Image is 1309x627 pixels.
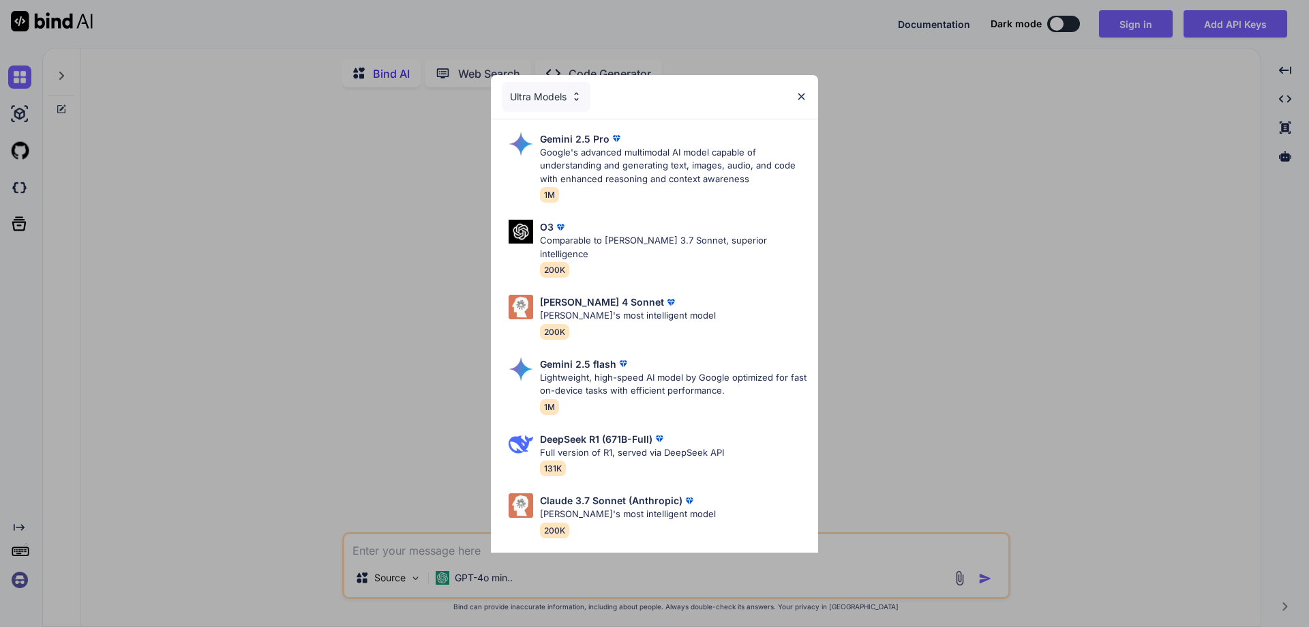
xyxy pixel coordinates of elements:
img: Pick Models [509,432,533,456]
p: DeepSeek R1 (671B-Full) [540,432,652,446]
img: premium [610,132,623,145]
p: O3 [540,220,554,234]
p: Google's advanced multimodal AI model capable of understanding and generating text, images, audio... [540,146,807,186]
img: Pick Models [509,295,533,319]
span: 1M [540,187,559,203]
img: Pick Models [571,91,582,102]
p: Comparable to [PERSON_NAME] 3.7 Sonnet, superior intelligence [540,234,807,261]
p: Gemini 2.5 flash [540,357,616,371]
p: [PERSON_NAME] 4 Sonnet [540,295,664,309]
img: premium [554,220,567,234]
p: Full version of R1, served via DeepSeek API [540,446,724,460]
img: Pick Models [509,220,533,244]
p: Gemini 2.5 Pro [540,132,610,146]
span: 1M [540,399,559,415]
p: [PERSON_NAME]'s most intelligent model [540,508,716,521]
img: Pick Models [509,132,533,156]
p: [PERSON_NAME]'s most intelligent model [540,309,716,323]
p: Lightweight, high-speed AI model by Google optimized for fast on-device tasks with efficient perf... [540,371,807,398]
p: Claude 3.7 Sonnet (Anthropic) [540,493,682,508]
div: Ultra Models [502,82,590,112]
span: 131K [540,461,566,476]
img: Pick Models [509,357,533,381]
img: premium [652,432,666,446]
img: premium [664,295,678,309]
span: 200K [540,262,569,278]
img: premium [616,357,630,370]
span: 200K [540,324,569,340]
img: premium [682,494,696,508]
img: close [796,91,807,102]
img: Pick Models [509,493,533,518]
span: 200K [540,523,569,538]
